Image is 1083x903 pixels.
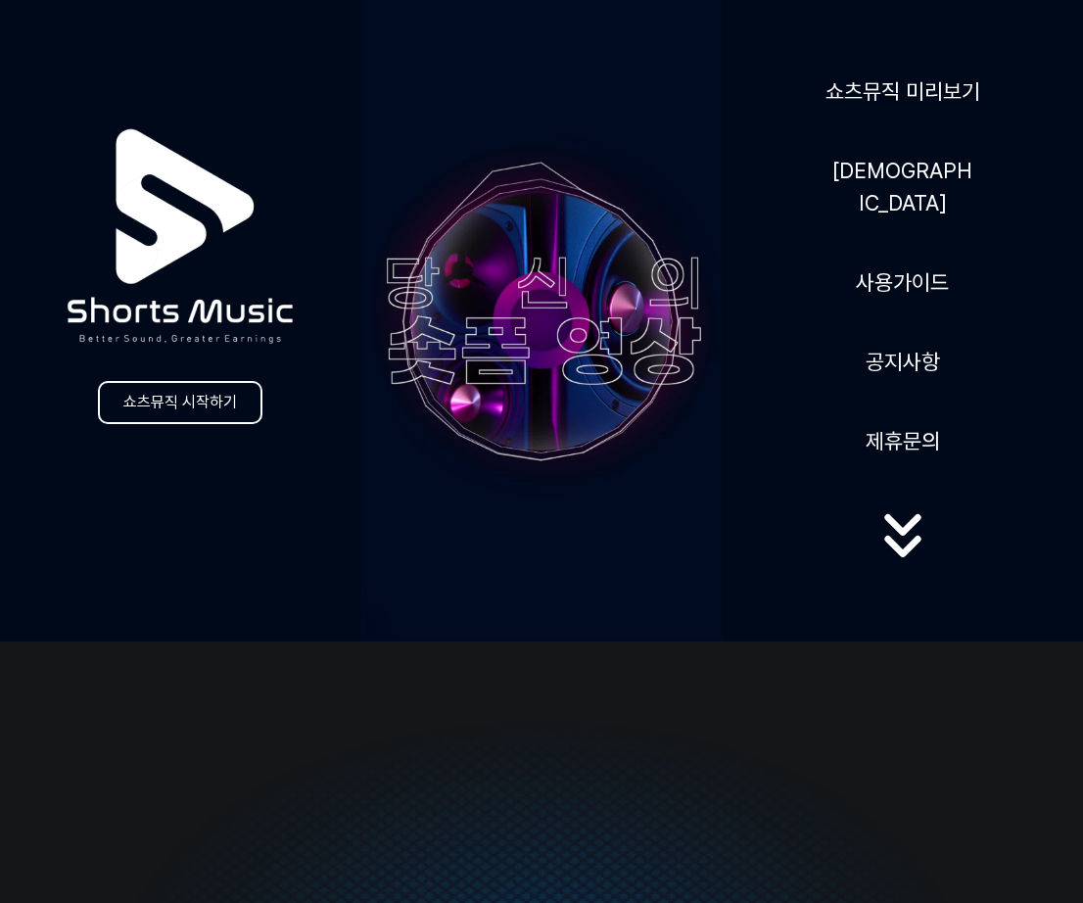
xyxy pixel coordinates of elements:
a: [DEMOGRAPHIC_DATA] [824,147,981,227]
a: 공지사항 [858,338,948,386]
a: 사용가이드 [848,259,957,307]
button: 제휴문의 [858,417,948,465]
img: logo [20,76,341,397]
a: 쇼츠뮤직 미리보기 [818,68,988,116]
a: 쇼츠뮤직 시작하기 [98,381,262,424]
